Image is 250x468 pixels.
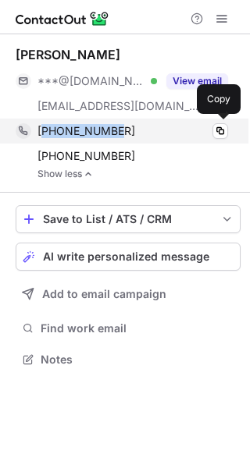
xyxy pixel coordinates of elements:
span: [EMAIL_ADDRESS][DOMAIN_NAME] [37,99,200,113]
button: AI write personalized message [16,243,241,271]
button: Notes [16,349,241,370]
button: save-profile-one-click [16,205,241,233]
span: [PHONE_NUMBER] [37,149,135,163]
img: - [84,168,93,179]
span: Find work email [41,321,234,335]
span: ***@[DOMAIN_NAME] [37,74,145,88]
span: AI write personalized message [43,250,209,263]
span: Add to email campaign [42,288,166,300]
span: Notes [41,353,234,367]
a: Show less [37,168,241,179]
div: [PERSON_NAME] [16,47,120,62]
button: Add to email campaign [16,280,241,308]
span: [PHONE_NUMBER] [37,124,135,138]
button: Reveal Button [166,73,228,89]
button: Find work email [16,317,241,339]
div: Save to List / ATS / CRM [43,213,213,225]
img: ContactOut v5.3.10 [16,9,109,28]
